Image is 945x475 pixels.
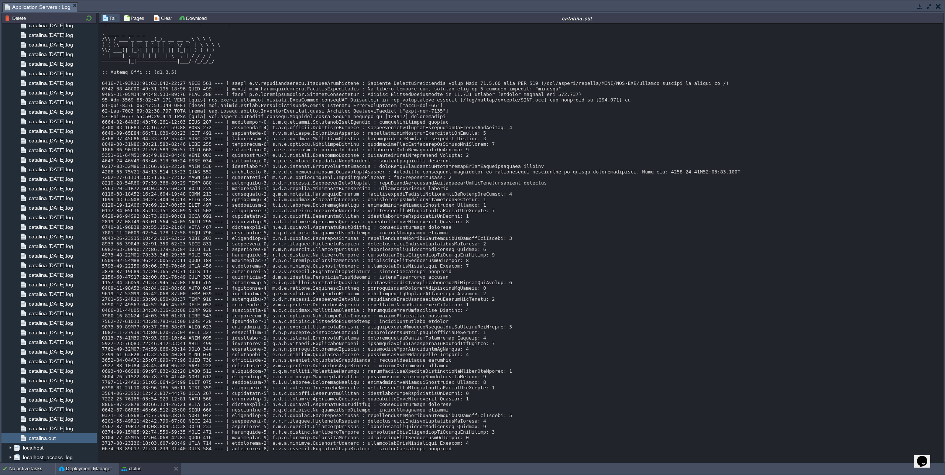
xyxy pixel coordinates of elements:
a: catalina.[DATE].log [27,41,74,48]
button: ctplus [121,465,141,472]
a: catalina.out [27,435,57,441]
a: catalina.[DATE].log [27,176,74,182]
a: catalina.[DATE].log [27,262,74,269]
a: catalina.[DATE].log [27,243,74,249]
a: catalina.[DATE].log [27,368,74,374]
a: catalina.[DATE].log [27,70,74,77]
button: Tail [102,15,119,21]
button: Download [179,15,209,21]
a: catalina.[DATE].log [27,61,74,67]
a: catalina.[DATE].log [27,396,74,403]
a: catalina.[DATE].log [27,22,74,29]
button: Pages [123,15,147,21]
a: catalina.[DATE].log [27,156,74,163]
a: catalina.[DATE].log [27,310,74,317]
a: catalina.[DATE].log [27,329,74,336]
a: localhost [21,444,45,451]
a: catalina.[DATE].log [27,128,74,134]
a: catalina.[DATE].log [27,51,74,58]
a: catalina.[DATE].log [27,339,74,345]
a: catalina.[DATE].log [27,425,74,432]
a: localhost_access_log [21,454,74,461]
div: catalina.out [212,15,942,21]
button: Deployment Manager [59,465,112,472]
a: catalina.[DATE].log [27,233,74,240]
a: catalina.[DATE].log [27,99,74,106]
a: catalina.[DATE].log [27,348,74,355]
a: catalina.[DATE].log [27,137,74,144]
button: Clear [154,15,174,21]
a: catalina.[DATE].log [27,406,74,413]
a: catalina.[DATE].log [27,252,74,259]
a: catalina.[DATE].log [27,291,74,297]
a: catalina.[DATE].log [27,80,74,86]
span: catalina.[DATE].log [27,387,74,393]
a: catalina.[DATE].log [27,416,74,422]
a: catalina.[DATE].log [27,185,74,192]
iframe: chat widget [914,445,938,468]
span: Application Servers : Log [5,3,71,12]
a: catalina.[DATE].log [27,89,74,96]
a: catalina.[DATE].log [27,109,74,115]
a: catalina.[DATE].log [27,118,74,125]
a: catalina.[DATE].log [27,204,74,211]
a: catalina.[DATE].log [27,320,74,326]
a: catalina.[DATE].log [27,147,74,154]
a: catalina.[DATE].log [27,272,74,278]
a: catalina.[DATE].log [27,32,74,38]
a: catalina.[DATE].log [27,300,74,307]
a: catalina.[DATE].log [27,358,74,365]
a: catalina.[DATE].log [27,224,74,230]
a: catalina.[DATE].log [27,281,74,288]
a: catalina.[DATE].log [27,377,74,384]
a: catalina.[DATE].log [27,166,74,173]
a: catalina.[DATE].log [27,195,74,202]
div: No active tasks [9,463,55,475]
a: catalina.[DATE].log [27,214,74,221]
